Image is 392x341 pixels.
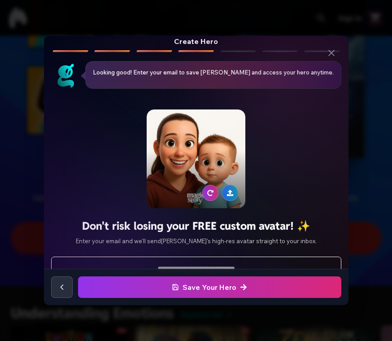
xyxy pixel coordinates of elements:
span: Save Your Hero [172,282,247,293]
button: Save Your Hero [78,276,341,298]
h2: Create Hero [174,36,218,47]
h3: Don't risk losing your FREE custom avatar! ✨ [51,219,341,233]
button: Close [322,43,341,63]
p: Enter your email and we'll send [PERSON_NAME]'s high-res avatar straight to your inbox. [51,237,341,246]
p: Looking good! Enter your email to save [PERSON_NAME] and access your hero anytime. [93,69,334,76]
